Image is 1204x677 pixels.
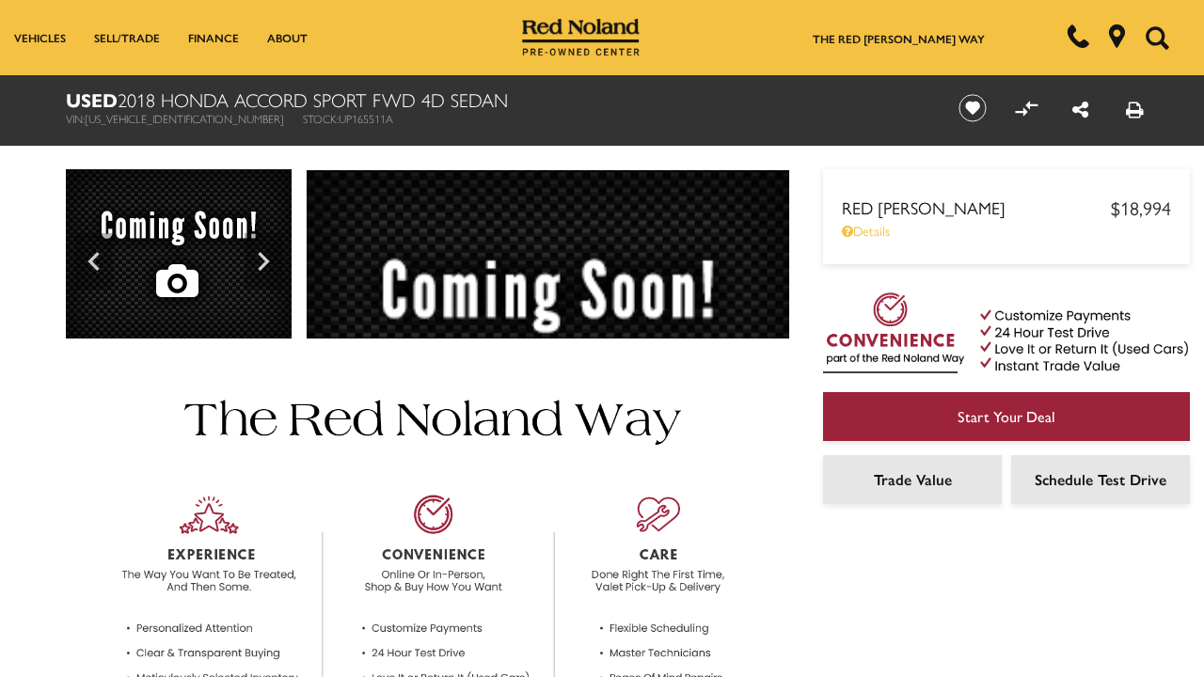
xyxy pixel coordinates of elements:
a: Details [842,221,1171,240]
a: Schedule Test Drive [1011,455,1190,504]
span: VIN: [66,110,85,127]
span: [US_VEHICLE_IDENTIFICATION_NUMBER] [85,110,284,127]
strong: Used [66,86,118,113]
a: Start Your Deal [823,392,1190,441]
span: Start Your Deal [958,405,1055,427]
span: Schedule Test Drive [1035,468,1166,490]
button: Compare vehicle [1012,94,1040,122]
span: Trade Value [874,468,952,490]
span: UP165511A [339,110,393,127]
a: Share this Used 2018 Honda Accord Sport FWD 4D Sedan [1072,95,1088,122]
img: Red Noland Pre-Owned [522,19,641,56]
img: Used 2018 Platinum White Pearl Honda Sport image 1 [306,169,790,543]
a: Trade Value [823,455,1002,504]
button: Save vehicle [952,93,993,123]
a: Red Noland Pre-Owned [522,25,641,44]
span: $18,994 [1111,194,1171,221]
img: Used 2018 Platinum White Pearl Honda Sport image 1 [66,169,292,343]
span: Red [PERSON_NAME] [842,196,1111,219]
a: Print this Used 2018 Honda Accord Sport FWD 4D Sedan [1126,95,1144,122]
a: Red [PERSON_NAME] $18,994 [842,194,1171,221]
span: Stock: [303,110,339,127]
button: Open the search field [1138,1,1176,74]
a: The Red [PERSON_NAME] Way [813,30,985,47]
h1: 2018 Honda Accord Sport FWD 4D Sedan [66,89,927,110]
